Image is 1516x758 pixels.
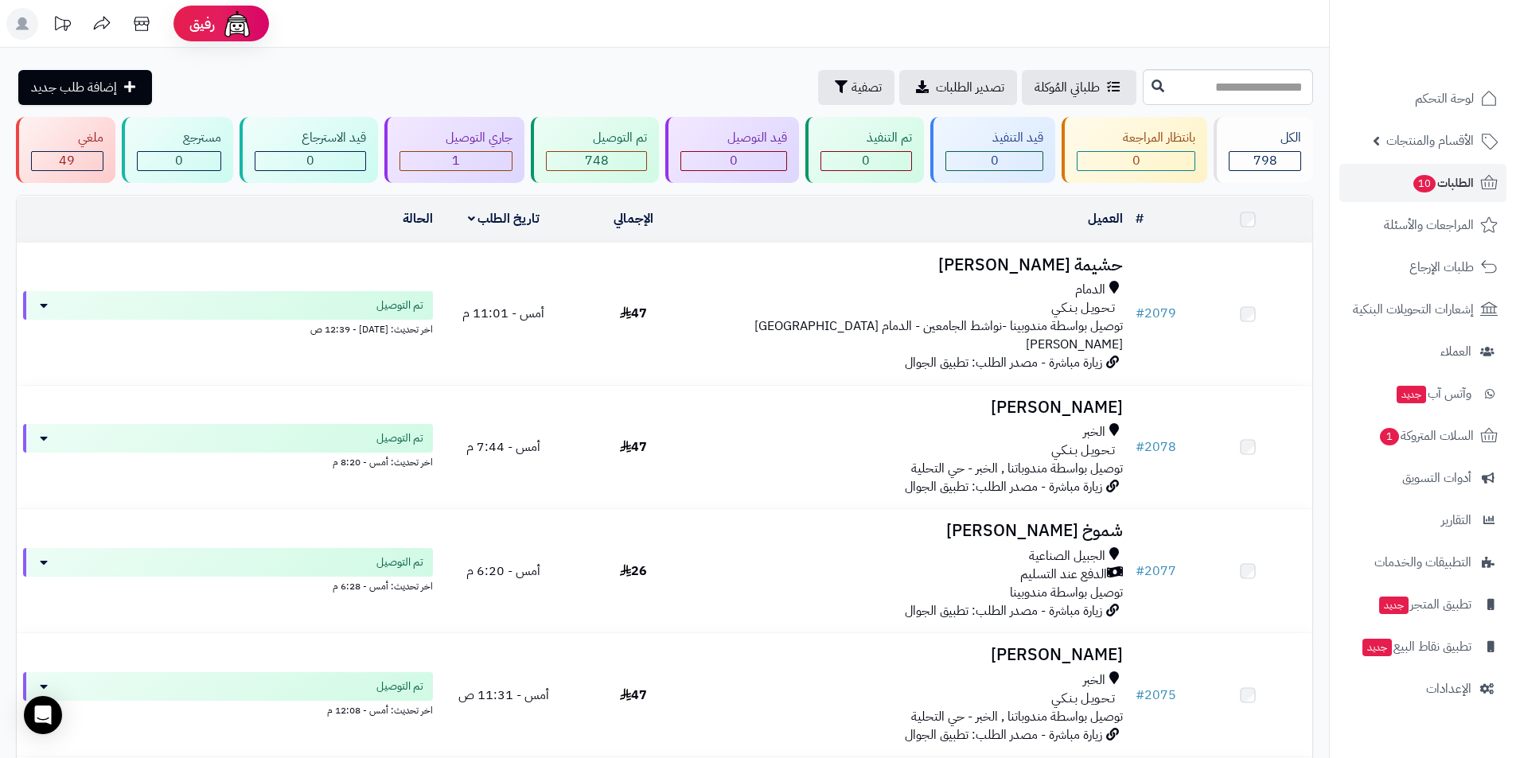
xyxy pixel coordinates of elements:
[1253,151,1277,170] span: 798
[306,151,314,170] span: 0
[730,151,738,170] span: 0
[1136,686,1144,705] span: #
[620,562,647,581] span: 26
[614,209,653,228] a: الإجمالي
[376,297,423,313] span: تم التوصيل
[1378,425,1474,447] span: السلات المتروكة
[1379,597,1409,614] span: جديد
[23,701,433,717] div: اخر تحديث: أمس - 12:08 م
[468,209,540,228] a: تاريخ الطلب
[189,14,215,33] span: رفيق
[905,601,1102,620] span: زيارة مباشرة - مصدر الطلب: تطبيق الجوال
[1361,636,1471,658] span: تطبيق نقاط البيع
[704,646,1123,664] h3: [PERSON_NAME]
[1075,281,1105,299] span: الدمام
[936,78,1004,97] span: تصدير الطلبات
[1136,304,1176,323] a: #2079
[1339,417,1506,455] a: السلات المتروكة1
[620,686,647,705] span: 47
[704,522,1123,540] h3: شموخ [PERSON_NAME]
[1339,459,1506,497] a: أدوات التسويق
[119,117,237,183] a: مسترجع 0
[1339,585,1506,624] a: تطبيق المتجرجديد
[911,459,1123,478] span: توصيل بواسطة مندوباتنا , الخبر - حي التحلية
[138,152,221,170] div: 0
[1397,386,1426,403] span: جديد
[23,577,433,593] div: اخر تحديث: أمس - 6:28 م
[1353,298,1474,321] span: إشعارات التحويلات البنكية
[1083,671,1105,690] span: الخبر
[31,129,103,147] div: ملغي
[1022,70,1136,105] a: طلباتي المُوكلة
[620,304,647,323] span: 47
[1378,593,1471,616] span: تطبيق المتجر
[376,678,423,694] span: تم التوصيل
[376,430,423,446] span: تم التوصيل
[462,304,544,323] span: أمس - 11:01 م
[221,8,253,40] img: ai-face.png
[528,117,662,183] a: تم التوصيل 748
[1020,566,1107,584] span: الدفع عند التسليم
[1408,45,1501,78] img: logo-2.png
[1441,509,1471,531] span: التقارير
[1136,686,1176,705] a: #2075
[1413,175,1436,192] span: 10
[546,129,647,147] div: تم التوصيل
[1077,129,1196,147] div: بانتظار المراجعة
[1339,543,1506,581] a: التطبيقات والخدمات
[42,8,82,44] a: تحديثات المنصة
[381,117,528,183] a: جاري التوصيل 1
[1440,340,1471,363] span: العملاء
[820,129,913,147] div: تم التنفيذ
[899,70,1017,105] a: تصدير الطلبات
[1058,117,1211,183] a: بانتظار المراجعة 0
[1426,678,1471,700] span: الإعدادات
[1051,299,1115,317] span: تـحـويـل بـنـكـي
[547,152,646,170] div: 748
[1210,117,1316,183] a: الكل798
[1078,152,1195,170] div: 0
[1409,256,1474,278] span: طلبات الإرجاع
[399,129,513,147] div: جاري التوصيل
[13,117,119,183] a: ملغي 49
[1010,583,1123,602] span: توصيل بواسطة مندوبينا
[1339,164,1506,202] a: الطلبات10
[1029,547,1105,566] span: الجبيل الصناعية
[400,152,512,170] div: 1
[911,707,1123,726] span: توصيل بواسطة مندوباتنا , الخبر - حي التحلية
[376,554,423,570] span: تم التوصيل
[620,437,647,457] span: 47
[1374,551,1471,573] span: التطبيقات والخدمات
[32,152,103,170] div: 49
[862,151,870,170] span: 0
[31,78,117,97] span: إضافة طلب جديد
[1136,304,1144,323] span: #
[1083,423,1105,441] span: الخبر
[585,151,609,170] span: 748
[59,151,75,170] span: 49
[821,152,912,170] div: 0
[1386,130,1474,152] span: الأقسام والمنتجات
[852,78,882,97] span: تصفية
[255,129,366,147] div: قيد الاسترجاع
[1136,437,1144,457] span: #
[1339,501,1506,539] a: التقارير
[1395,383,1471,405] span: وآتس آب
[18,70,152,105] a: إضافة طلب جديد
[1051,690,1115,708] span: تـحـويـل بـنـكـي
[255,152,365,170] div: 0
[466,562,540,581] span: أمس - 6:20 م
[1339,628,1506,666] a: تطبيق نقاط البيعجديد
[1339,290,1506,328] a: إشعارات التحويلات البنكية
[1136,562,1144,581] span: #
[1412,172,1474,194] span: الطلبات
[991,151,999,170] span: 0
[704,398,1123,417] h3: [PERSON_NAME]
[1136,437,1176,457] a: #2078
[946,152,1042,170] div: 0
[818,70,894,105] button: تصفية
[1035,78,1100,97] span: طلباتي المُوكلة
[24,696,62,734] div: Open Intercom Messenger
[1136,562,1176,581] a: #2077
[137,129,222,147] div: مسترجع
